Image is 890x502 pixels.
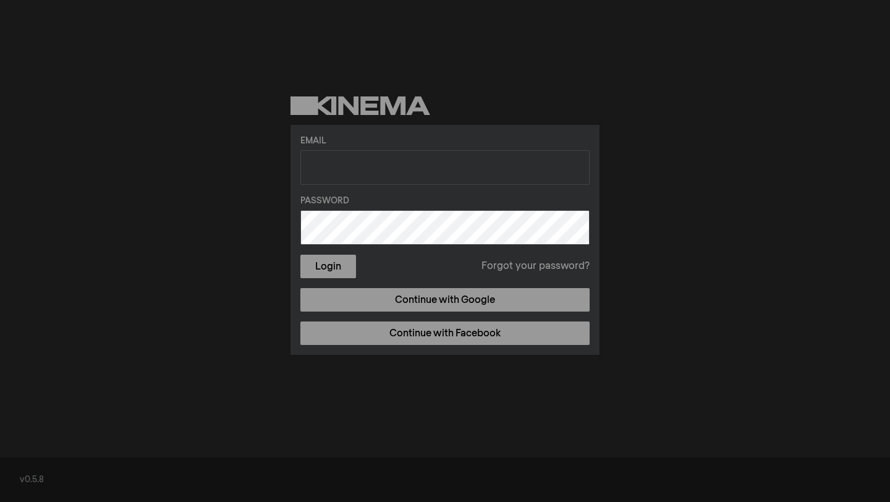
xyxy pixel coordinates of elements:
[20,474,870,487] div: v0.5.8
[300,135,590,148] label: Email
[300,255,356,278] button: Login
[300,288,590,312] a: Continue with Google
[300,321,590,345] a: Continue with Facebook
[300,195,590,208] label: Password
[481,259,590,274] a: Forgot your password?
